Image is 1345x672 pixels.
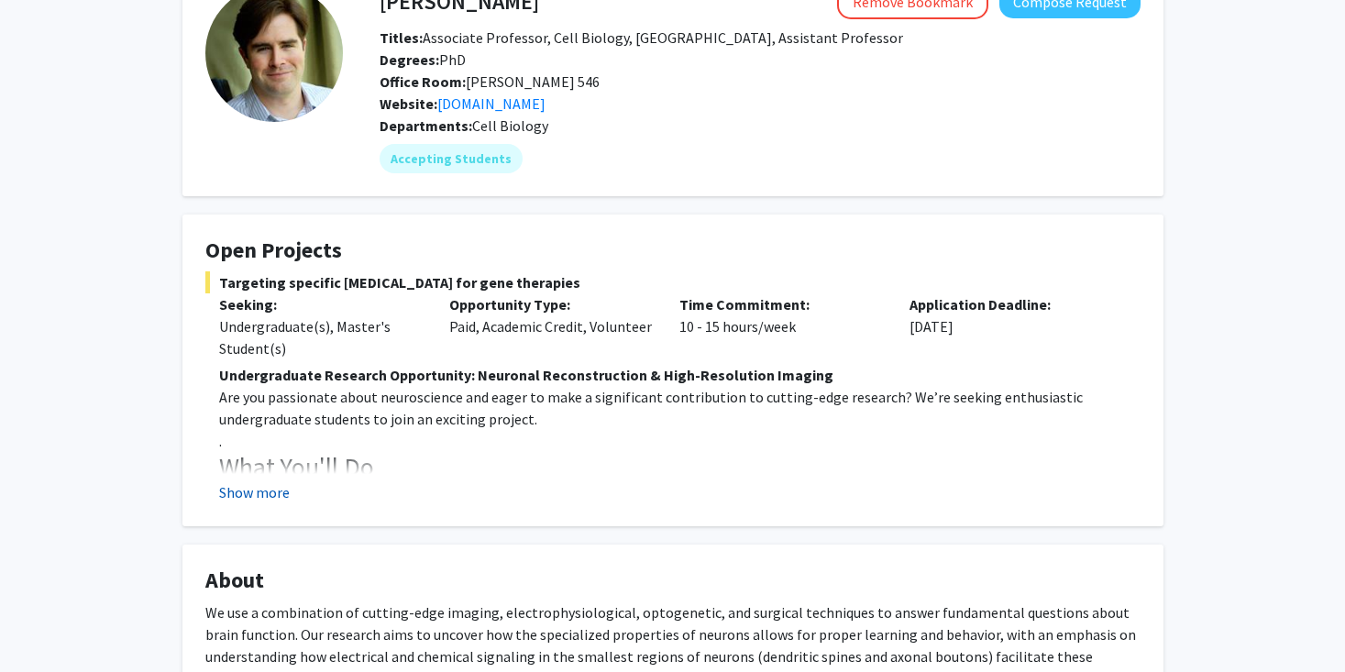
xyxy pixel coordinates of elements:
div: 10 - 15 hours/week [666,293,896,359]
span: PhD [380,50,466,69]
b: Office Room: [380,72,466,91]
div: Undergraduate(s), Master's Student(s) [219,315,422,359]
h4: About [205,567,1141,594]
p: Are you passionate about neuroscience and eager to make a significant contribution to cutting-edg... [219,386,1141,430]
p: Seeking: [219,293,422,315]
div: [DATE] [896,293,1126,359]
span: Cell Biology [472,116,548,135]
p: Time Commitment: [679,293,882,315]
p: Application Deadline: [910,293,1112,315]
strong: Undergraduate Research Opportunity: Neuronal Reconstruction & High-Resolution Imaging [219,366,833,384]
div: Paid, Academic Credit, Volunteer [435,293,666,359]
b: Website: [380,94,437,113]
p: Opportunity Type: [449,293,652,315]
b: Departments: [380,116,472,135]
h3: What You'll Do [219,452,1141,483]
a: Opens in a new tab [437,94,546,113]
iframe: Chat [14,589,78,658]
span: Targeting specific [MEDICAL_DATA] for gene therapies [205,271,1141,293]
b: Degrees: [380,50,439,69]
h4: Open Projects [205,237,1141,264]
mat-chip: Accepting Students [380,144,523,173]
button: Show more [219,481,290,503]
b: Titles: [380,28,423,47]
p: . [219,430,1141,452]
span: [PERSON_NAME] 546 [380,72,600,91]
span: Associate Professor, Cell Biology, [GEOGRAPHIC_DATA], Assistant Professor [380,28,903,47]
